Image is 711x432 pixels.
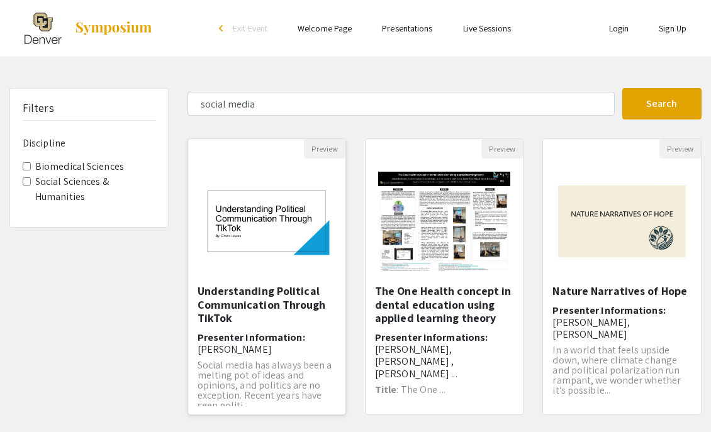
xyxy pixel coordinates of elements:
[481,139,523,158] button: Preview
[659,23,686,34] a: Sign Up
[659,139,701,158] button: Preview
[188,92,615,116] input: Search Keyword(s) Or Author(s)
[382,23,432,34] a: Presentations
[544,158,700,284] img: <p>Nature Narratives of Hope</p>
[23,101,54,115] h5: Filters
[198,284,336,325] h5: Understanding Political Communication Through TikTok
[552,304,691,341] h6: Presenter Informations:
[542,138,701,415] div: Open Presentation <p>Nature Narratives of Hope</p>
[622,88,702,119] button: Search
[552,316,629,341] span: [PERSON_NAME], [PERSON_NAME]
[74,21,153,36] img: Symposium by ForagerOne
[188,138,346,415] div: Open Presentation <p>Understanding Political Communication Through TikTok</p>
[375,385,513,395] p: : The One ...
[552,284,691,298] h5: Nature Narratives of Hope
[9,13,153,44] a: The 2025 Research and Creative Activities Symposium (RaCAS)
[35,159,124,174] label: Biomedical Sciences
[233,23,267,34] span: Exit Event
[552,345,691,396] p: In a world that feels upside down, where climate change and political polarization run rampant, w...
[552,405,589,418] span: Mentor:
[609,23,629,34] a: Login
[365,138,523,415] div: Open Presentation <p class="ql-align-center"><strong style="color: rgb(0, 0, 0);">The One Health ...
[198,360,336,411] p: Social media has always been a melting pot of ideas and opinions, and politics are no exception. ...
[375,284,513,325] h5: The One Health concept in dental education using applied learning theory
[298,23,352,34] a: Welcome Page
[198,343,272,356] span: [PERSON_NAME]
[411,404,486,418] span: [PERSON_NAME]
[375,404,411,418] span: Mentor:
[589,405,663,418] span: [PERSON_NAME]
[188,172,345,271] img: <p>Understanding Political Communication Through TikTok</p>
[304,139,345,158] button: Preview
[23,137,155,149] h6: Discipline
[25,13,62,44] img: The 2025 Research and Creative Activities Symposium (RaCAS)
[198,331,336,355] h6: Presenter Information:
[375,331,513,380] h6: Presenter Informations:
[219,25,227,32] div: arrow_back_ios
[463,23,511,34] a: Live Sessions
[375,383,397,396] strong: Title
[366,159,523,284] img: <p class="ql-align-center"><strong style="color: rgb(0, 0, 0);">The One Health concept in dental ...
[375,343,457,380] span: [PERSON_NAME], [PERSON_NAME] , [PERSON_NAME] ...
[9,375,53,423] iframe: Chat
[35,174,155,204] label: Social Sciences & Humanities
